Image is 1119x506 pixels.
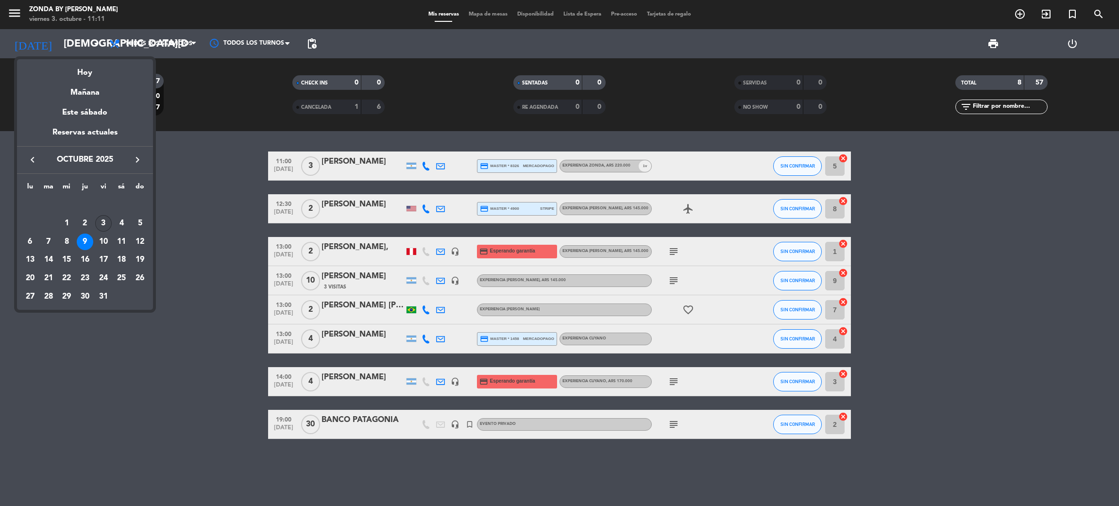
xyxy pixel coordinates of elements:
div: 18 [113,252,130,268]
div: 13 [22,252,38,268]
div: 15 [58,252,75,268]
div: 17 [95,252,112,268]
div: 6 [22,234,38,250]
div: 25 [113,270,130,287]
div: 24 [95,270,112,287]
div: 29 [58,288,75,305]
td: 26 de octubre de 2025 [131,269,149,287]
td: 11 de octubre de 2025 [113,233,131,251]
th: lunes [21,181,39,196]
div: 14 [40,252,57,268]
td: 15 de octubre de 2025 [57,251,76,269]
td: 20 de octubre de 2025 [21,269,39,287]
div: 26 [132,270,148,287]
td: 31 de octubre de 2025 [94,287,113,306]
th: martes [39,181,58,196]
div: Mañana [17,79,153,99]
td: 25 de octubre de 2025 [113,269,131,287]
td: 10 de octubre de 2025 [94,233,113,251]
div: 7 [40,234,57,250]
td: 19 de octubre de 2025 [131,251,149,269]
td: 12 de octubre de 2025 [131,233,149,251]
div: 16 [77,252,93,268]
div: 3 [95,215,112,232]
div: 23 [77,270,93,287]
td: 13 de octubre de 2025 [21,251,39,269]
div: Este sábado [17,99,153,126]
i: keyboard_arrow_left [27,154,38,166]
td: 23 de octubre de 2025 [76,269,94,287]
div: 28 [40,288,57,305]
div: Hoy [17,59,153,79]
div: 19 [132,252,148,268]
i: keyboard_arrow_right [132,154,143,166]
td: 14 de octubre de 2025 [39,251,58,269]
div: 31 [95,288,112,305]
th: jueves [76,181,94,196]
th: miércoles [57,181,76,196]
td: 7 de octubre de 2025 [39,233,58,251]
div: 10 [95,234,112,250]
div: 20 [22,270,38,287]
div: 5 [132,215,148,232]
td: 8 de octubre de 2025 [57,233,76,251]
td: 5 de octubre de 2025 [131,214,149,233]
div: 12 [132,234,148,250]
td: 2 de octubre de 2025 [76,214,94,233]
div: 21 [40,270,57,287]
th: domingo [131,181,149,196]
td: 29 de octubre de 2025 [57,287,76,306]
th: viernes [94,181,113,196]
td: 9 de octubre de 2025 [76,233,94,251]
div: 2 [77,215,93,232]
div: 8 [58,234,75,250]
div: 4 [113,215,130,232]
td: OCT. [21,196,149,214]
td: 24 de octubre de 2025 [94,269,113,287]
td: 18 de octubre de 2025 [113,251,131,269]
div: 30 [77,288,93,305]
button: keyboard_arrow_right [129,153,146,166]
td: 1 de octubre de 2025 [57,214,76,233]
td: 30 de octubre de 2025 [76,287,94,306]
div: 22 [58,270,75,287]
div: 11 [113,234,130,250]
td: 28 de octubre de 2025 [39,287,58,306]
th: sábado [113,181,131,196]
div: Reservas actuales [17,126,153,146]
td: 27 de octubre de 2025 [21,287,39,306]
td: 16 de octubre de 2025 [76,251,94,269]
div: 27 [22,288,38,305]
td: 22 de octubre de 2025 [57,269,76,287]
td: 3 de octubre de 2025 [94,214,113,233]
td: 21 de octubre de 2025 [39,269,58,287]
div: 1 [58,215,75,232]
td: 6 de octubre de 2025 [21,233,39,251]
td: 17 de octubre de 2025 [94,251,113,269]
span: octubre 2025 [41,153,129,166]
div: 9 [77,234,93,250]
td: 4 de octubre de 2025 [113,214,131,233]
button: keyboard_arrow_left [24,153,41,166]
